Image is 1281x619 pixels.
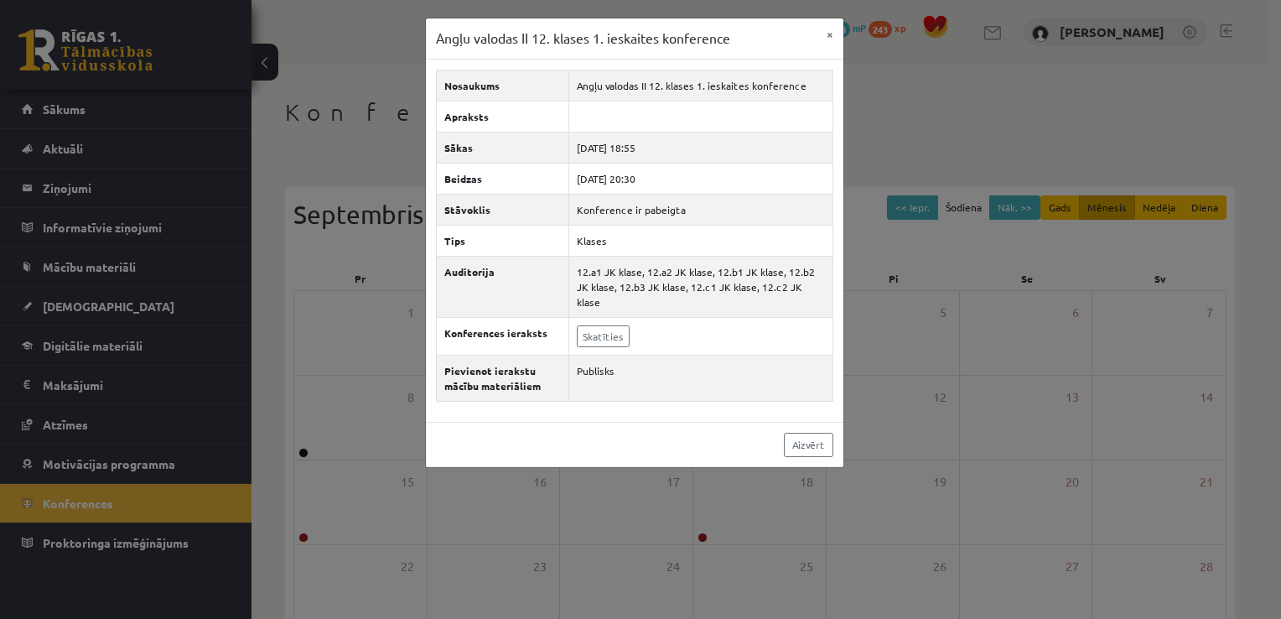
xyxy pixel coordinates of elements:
[817,18,843,50] button: ×
[569,132,832,163] td: [DATE] 18:55
[569,355,832,401] td: Publisks
[569,194,832,225] td: Konference ir pabeigta
[577,325,630,347] a: Skatīties
[436,256,569,317] th: Auditorija
[569,225,832,256] td: Klases
[436,163,569,194] th: Beidzas
[436,101,569,132] th: Apraksts
[569,256,832,317] td: 12.a1 JK klase, 12.a2 JK klase, 12.b1 JK klase, 12.b2 JK klase, 12.b3 JK klase, 12.c1 JK klase, 1...
[436,132,569,163] th: Sākas
[569,70,832,101] td: Angļu valodas II 12. klases 1. ieskaites konference
[436,29,730,49] h3: Angļu valodas II 12. klases 1. ieskaites konference
[436,317,569,355] th: Konferences ieraksts
[569,163,832,194] td: [DATE] 20:30
[436,225,569,256] th: Tips
[436,355,569,401] th: Pievienot ierakstu mācību materiāliem
[436,194,569,225] th: Stāvoklis
[436,70,569,101] th: Nosaukums
[784,433,833,457] a: Aizvērt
